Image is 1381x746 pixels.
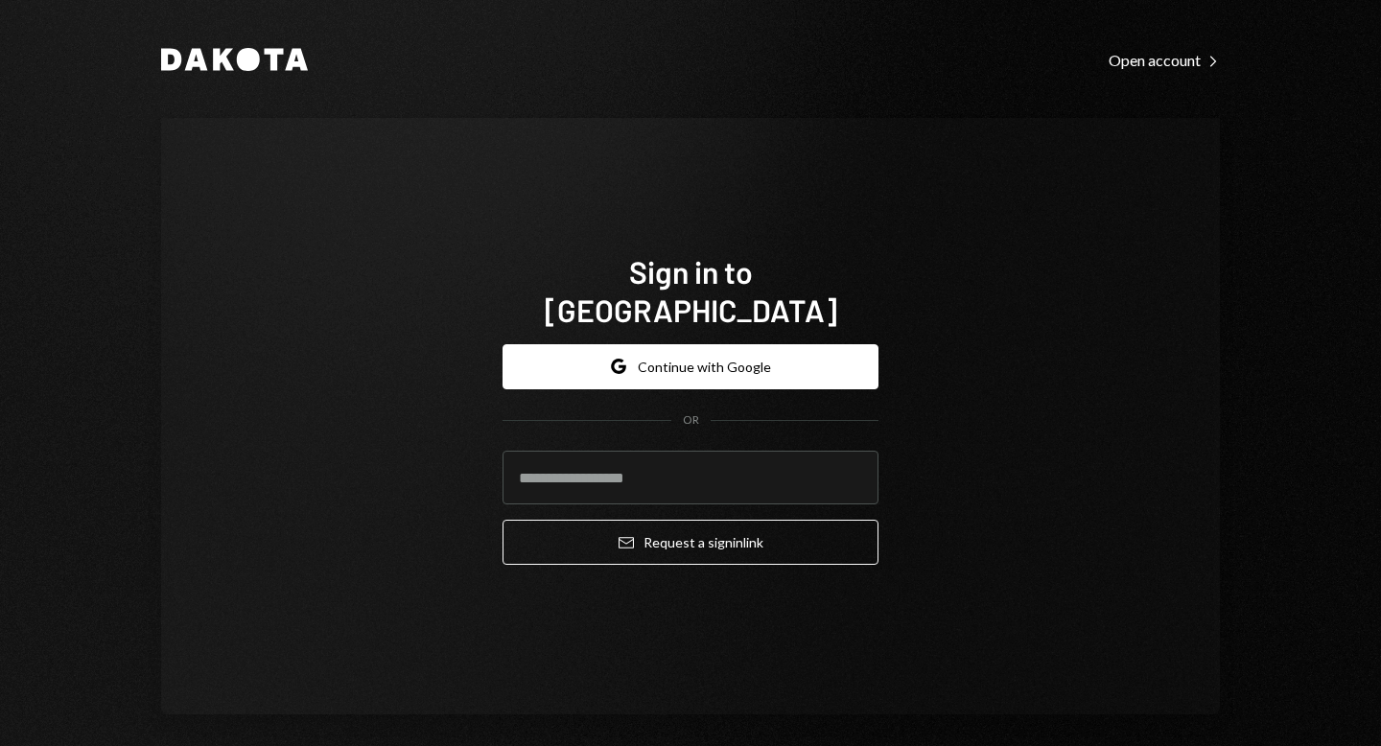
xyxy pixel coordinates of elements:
div: OR [683,412,699,429]
button: Continue with Google [503,344,878,389]
h1: Sign in to [GEOGRAPHIC_DATA] [503,252,878,329]
div: Open account [1109,51,1220,70]
a: Open account [1109,49,1220,70]
button: Request a signinlink [503,520,878,565]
